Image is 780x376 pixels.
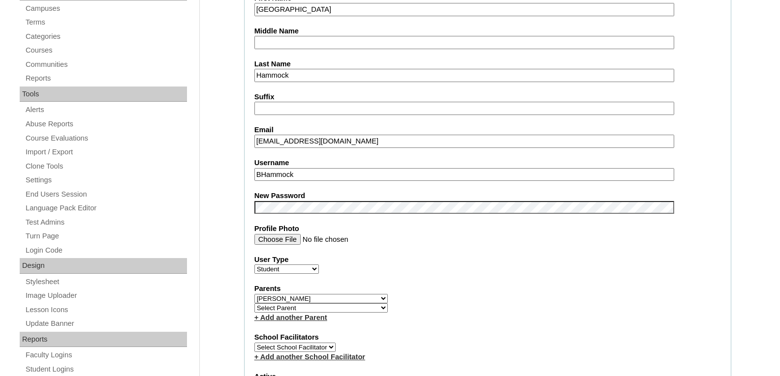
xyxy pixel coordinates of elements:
[254,284,721,294] label: Parents
[25,276,187,288] a: Stylesheet
[254,353,365,361] a: + Add another School Facilitator
[20,87,187,102] div: Tools
[25,304,187,316] a: Lesson Icons
[25,160,187,173] a: Clone Tools
[254,332,721,343] label: School Facilitators
[254,26,721,36] label: Middle Name
[254,59,721,69] label: Last Name
[25,349,187,361] a: Faculty Logins
[254,314,327,321] a: + Add another Parent
[254,92,721,102] label: Suffix
[254,255,721,265] label: User Type
[254,125,721,135] label: Email
[25,132,187,145] a: Course Evaluations
[25,16,187,29] a: Terms
[20,332,187,347] div: Reports
[25,188,187,201] a: End Users Session
[25,44,187,57] a: Courses
[25,244,187,257] a: Login Code
[254,191,721,201] label: New Password
[20,258,187,274] div: Design
[254,158,721,168] label: Username
[254,224,721,234] label: Profile Photo
[25,216,187,229] a: Test Admins
[25,118,187,130] a: Abuse Reports
[25,146,187,158] a: Import / Export
[25,289,187,302] a: Image Uploader
[25,58,187,71] a: Communities
[25,104,187,116] a: Alerts
[25,202,187,214] a: Language Pack Editor
[25,363,187,376] a: Student Logins
[25,318,187,330] a: Update Banner
[25,72,187,85] a: Reports
[25,2,187,15] a: Campuses
[25,174,187,186] a: Settings
[25,30,187,43] a: Categories
[25,230,187,242] a: Turn Page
